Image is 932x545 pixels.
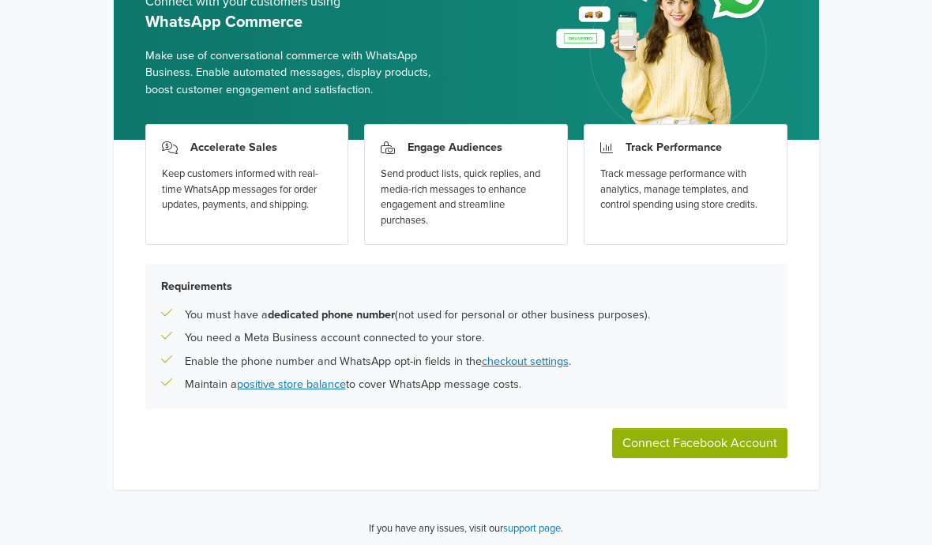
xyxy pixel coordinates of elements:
[185,376,521,393] p: Maintain a to cover WhatsApp message costs.
[190,141,277,154] h3: Accelerate Sales
[185,353,571,370] p: Enable the phone number and WhatsApp opt-in fields in the .
[268,308,395,321] b: dedicated phone number
[185,306,650,324] p: You must have a (not used for personal or other business purposes).
[162,167,333,213] div: Keep customers informed with real-time WhatsApp messages for order updates, payments, and shipping.
[185,329,484,347] p: You need a Meta Business account connected to your store.
[369,521,563,537] p: If you have any issues, visit our .
[600,167,771,213] div: Track message performance with analytics, manage templates, and control spending using store cred...
[626,141,722,154] h3: Track Performance
[145,47,454,99] span: Make use of conversational commerce with WhatsApp Business. Enable automated messages, display pr...
[161,280,772,293] h5: Requirements
[612,428,787,458] button: Connect Facebook Account
[482,355,569,368] a: checkout settings
[503,522,561,535] a: support page
[408,141,502,154] h3: Engage Audiences
[237,378,346,391] a: positive store balance
[381,167,551,228] div: Send product lists, quick replies, and media-rich messages to enhance engagement and streamline p...
[145,13,454,32] h5: WhatsApp Commerce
